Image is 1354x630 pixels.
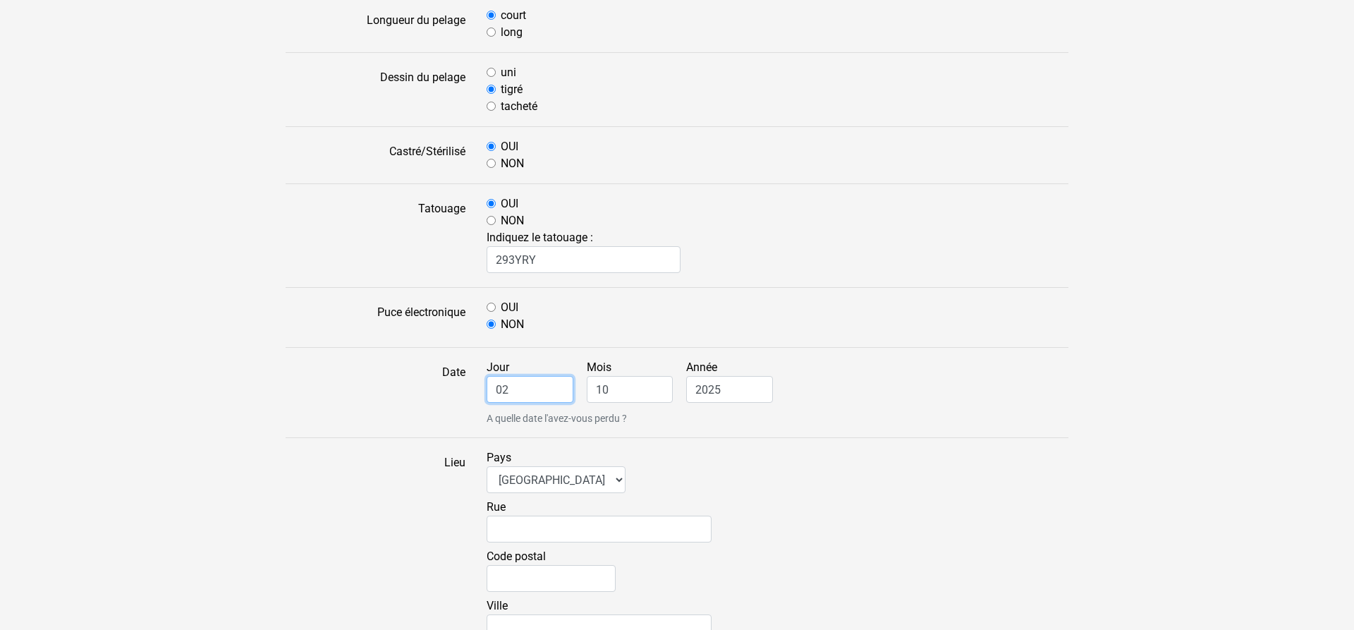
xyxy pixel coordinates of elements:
[487,28,496,37] input: long
[686,359,783,403] label: Année
[501,138,518,155] label: OUI
[487,466,626,493] select: Pays
[501,212,524,229] label: NON
[275,299,476,336] label: Puce électronique
[487,85,496,94] input: tigré
[501,24,523,41] label: long
[487,411,1068,426] small: A quelle date l'avez-vous perdu ?
[275,359,476,426] label: Date
[501,155,524,172] label: NON
[487,499,712,543] label: Rue
[275,7,476,41] label: Longueur du pelage
[587,359,684,403] label: Mois
[487,102,496,111] input: tacheté
[275,195,476,276] label: Tatouage
[587,376,673,403] input: Mois
[487,231,1068,273] span: Indiquez le tatouage :
[487,303,496,312] input: OUI
[487,449,626,493] label: Pays
[487,11,496,20] input: court
[275,64,476,115] label: Dessin du pelage
[487,216,496,225] input: NON
[487,516,712,543] input: Rue
[501,299,518,316] label: OUI
[501,195,518,212] label: OUI
[501,7,526,24] label: court
[275,138,476,172] label: Castré/Stérilisé
[501,64,516,81] label: uni
[501,98,537,115] label: tacheté
[487,565,616,592] input: Code postal
[487,320,496,329] input: NON
[487,548,616,592] label: Code postal
[487,199,496,208] input: OUI
[487,359,584,403] label: Jour
[501,316,524,333] label: NON
[487,376,573,403] input: Jour
[501,81,523,98] label: tigré
[487,68,496,77] input: uni
[487,159,496,168] input: NON
[487,142,496,151] input: OUI
[686,376,773,403] input: Année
